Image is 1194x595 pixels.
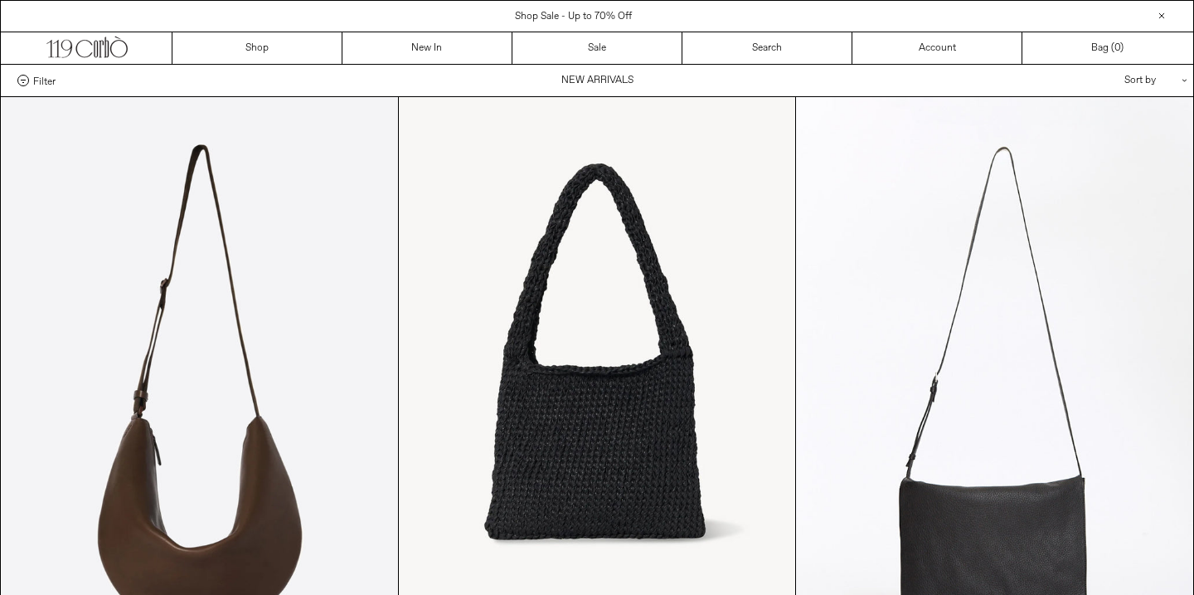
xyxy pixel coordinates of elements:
[852,32,1022,64] a: Account
[1027,65,1177,96] div: Sort by
[1022,32,1192,64] a: Bag ()
[512,32,682,64] a: Sale
[172,32,342,64] a: Shop
[1114,41,1120,55] span: 0
[33,75,56,86] span: Filter
[515,10,632,23] a: Shop Sale - Up to 70% Off
[1114,41,1124,56] span: )
[342,32,512,64] a: New In
[682,32,852,64] a: Search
